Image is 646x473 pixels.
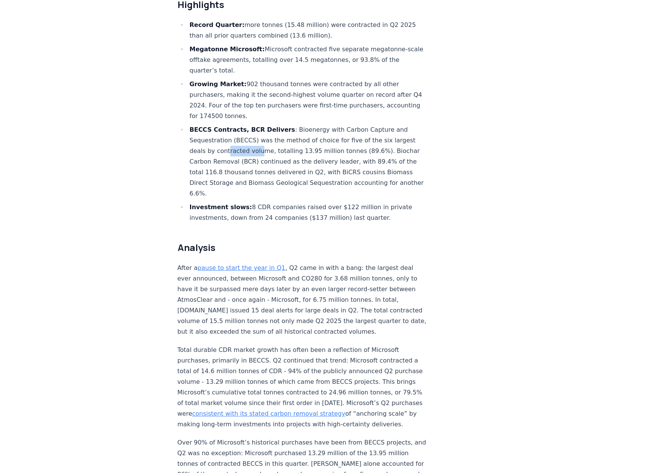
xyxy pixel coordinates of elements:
[190,80,247,88] strong: Growing Market:
[178,241,429,254] h2: Analysis
[187,125,429,199] li: : Bioenergy with Carbon Capture and Sequestration (BECCS) was the method of choice for five of th...
[190,46,265,53] strong: Megatonne Microsoft:
[187,79,429,121] li: 902 thousand tonnes were contracted by all other purchasers, making it the second-highest volume ...
[190,203,252,211] strong: Investment slows:
[190,126,295,133] strong: BECCS Contracts, BCR Delivers
[187,44,429,76] li: Microsoft contracted five separate megatonne-scale offtake agreements, totalling over 14.5 megato...
[198,264,285,271] a: pause to start the year in Q1
[192,410,346,417] a: consistent with its stated carbon removal strategy
[187,20,429,41] li: more tonnes (15.48 million) were contracted in Q2 2025 than all prior quarters combined (13.6 mil...
[187,202,429,223] li: 8 CDR companies raised over $122 million in private investments, down from 24 companies ($137 mil...
[178,263,429,337] p: After a , Q2 came in with a bang: the largest deal ever announced, between Microsoft and CO280 fo...
[178,345,429,430] p: Total durable CDR market growth has often been a reflection of Microsoft purchases, primarily in ...
[190,21,245,28] strong: Record Quarter:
